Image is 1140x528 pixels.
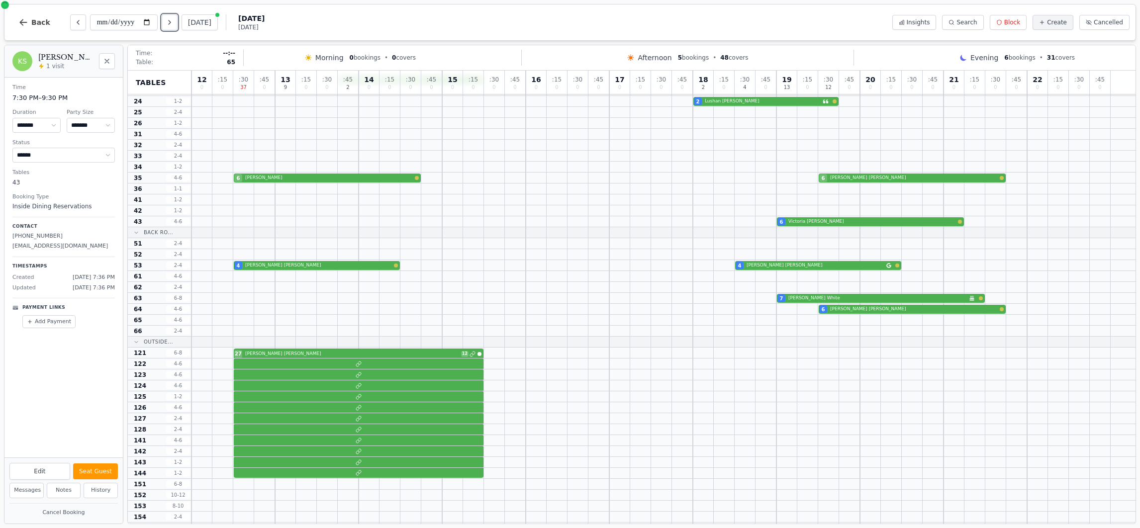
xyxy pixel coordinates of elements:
span: 2 - 4 [166,251,190,258]
span: Create [1047,18,1067,26]
span: [PERSON_NAME] [PERSON_NAME] [245,351,459,357]
span: : 30 [406,77,415,83]
span: 12 [461,351,469,357]
span: 121 [134,349,146,357]
span: : 45 [845,77,854,83]
button: Messages [9,483,44,498]
span: Search [956,18,977,26]
button: Block [990,15,1027,30]
button: Search [942,15,983,30]
span: 2 - 4 [166,447,190,455]
h2: [PERSON_NAME] sells [38,52,93,62]
span: 41 [134,196,142,204]
span: 2 - 4 [166,415,190,422]
span: [DATE] [238,23,265,31]
span: 42 [134,207,142,215]
span: 0 [597,85,600,90]
span: 4 - 6 [166,382,190,389]
p: [EMAIL_ADDRESS][DOMAIN_NAME] [12,242,115,251]
span: Outside... [144,338,173,346]
span: Tables [136,78,166,88]
span: 0 [304,85,307,90]
span: : 45 [260,77,269,83]
span: : 30 [907,77,917,83]
span: : 45 [928,77,938,83]
span: 0 [392,54,396,61]
span: 13 [784,85,790,90]
span: --:-- [223,49,235,57]
span: 128 [134,426,146,434]
span: Lushan [PERSON_NAME] [705,98,821,105]
span: Table: [136,58,153,66]
span: 0 [535,85,538,90]
dd: 7:30 PM – 9:30 PM [12,93,115,103]
span: 1 - 1 [166,185,190,192]
button: Cancel Booking [9,507,118,519]
dt: Booking Type [12,193,115,201]
span: 0 [869,85,872,90]
span: 0 [513,85,516,90]
span: 0 [472,85,475,90]
dt: Tables [12,169,115,177]
span: 64 [134,305,142,313]
span: Created [12,273,34,282]
span: 31 [1047,54,1055,61]
span: : 30 [489,77,499,83]
span: 127 [134,415,146,423]
span: 31 [134,130,142,138]
span: 0 [1015,85,1018,90]
span: 61 [134,272,142,280]
span: : 15 [385,77,394,83]
span: 53 [134,262,142,269]
span: 0 [221,85,224,90]
span: 19 [782,76,791,83]
span: 6 - 8 [166,349,190,356]
span: 1 - 2 [166,163,190,171]
span: 12 [825,85,832,90]
span: : 30 [991,77,1000,83]
span: 0 [1036,85,1039,90]
p: Contact [12,223,115,230]
span: [PERSON_NAME] [PERSON_NAME] [830,175,998,181]
span: : 15 [636,77,645,83]
span: 151 [134,480,146,488]
span: 0 [910,85,913,90]
span: Victoria [PERSON_NAME] [788,218,956,225]
span: 0 [660,85,663,90]
p: [PHONE_NUMBER] [12,232,115,241]
span: 63 [134,294,142,302]
span: 7 [780,295,783,302]
button: Insights [892,15,937,30]
dt: Status [12,139,115,147]
span: 51 [134,240,142,248]
span: : 15 [301,77,311,83]
span: 4 [743,85,746,90]
span: 37 [240,85,247,90]
div: KS [12,51,32,71]
span: bookings [678,54,709,62]
span: 17 [615,76,624,83]
svg: Customer message [823,98,829,104]
span: 4 - 6 [166,437,190,444]
span: 62 [134,283,142,291]
span: Back Ro... [144,229,173,236]
span: covers [392,54,416,62]
span: 0 [200,85,203,90]
span: : 15 [1053,77,1063,83]
span: 4 - 6 [166,371,190,378]
span: 0 [263,85,266,90]
span: : 30 [1074,77,1084,83]
span: 126 [134,404,146,412]
span: 0 [889,85,892,90]
span: • [1040,54,1043,62]
span: 4 - 6 [166,404,190,411]
span: • [713,54,716,62]
span: 27 [235,350,242,357]
button: Next day [162,14,178,30]
span: 65 [227,58,235,66]
button: Notes [47,483,81,498]
span: Back [31,19,50,26]
span: 1 - 2 [166,196,190,203]
span: 2 - 4 [166,283,190,291]
span: : 45 [1095,77,1105,83]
